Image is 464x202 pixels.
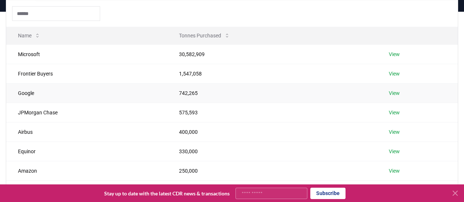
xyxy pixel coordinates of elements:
td: JPMorgan Chase [6,103,167,122]
a: View [389,167,400,175]
td: 575,593 [167,103,377,122]
td: Google [6,83,167,103]
td: 1,547,058 [167,64,377,83]
td: NextGen CDR [6,180,167,200]
td: 330,000 [167,142,377,161]
td: 30,582,909 [167,44,377,64]
td: Equinor [6,142,167,161]
td: Airbus [6,122,167,142]
td: Frontier Buyers [6,64,167,83]
td: Microsoft [6,44,167,64]
td: 250,000 [167,161,377,180]
a: View [389,128,400,136]
a: View [389,148,400,155]
td: 742,265 [167,83,377,103]
a: View [389,70,400,77]
a: View [389,89,400,97]
td: 400,000 [167,122,377,142]
a: View [389,51,400,58]
td: Amazon [6,161,167,180]
button: Name [12,28,46,43]
button: Tonnes Purchased [173,28,236,43]
a: View [389,109,400,116]
td: 212,000 [167,180,377,200]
